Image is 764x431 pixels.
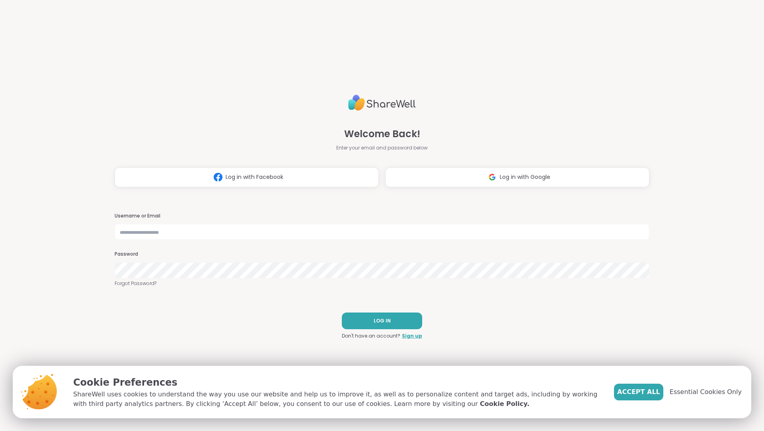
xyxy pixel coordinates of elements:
[500,173,550,181] span: Log in with Google
[670,387,742,397] span: Essential Cookies Only
[73,390,601,409] p: ShareWell uses cookies to understand the way you use our website and help us to improve it, as we...
[402,332,422,340] a: Sign up
[115,280,649,287] a: Forgot Password?
[115,167,379,187] button: Log in with Facebook
[348,91,416,114] img: ShareWell Logo
[385,167,649,187] button: Log in with Google
[336,144,428,151] span: Enter your email and password below
[344,127,420,141] span: Welcome Back!
[115,213,649,219] h3: Username or Email
[342,332,400,340] span: Don't have an account?
[614,384,663,400] button: Accept All
[115,251,649,258] h3: Password
[226,173,283,181] span: Log in with Facebook
[73,375,601,390] p: Cookie Preferences
[485,170,500,184] img: ShareWell Logomark
[617,387,660,397] span: Accept All
[480,399,529,409] a: Cookie Policy.
[374,317,391,324] span: LOG IN
[342,313,422,329] button: LOG IN
[210,170,226,184] img: ShareWell Logomark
